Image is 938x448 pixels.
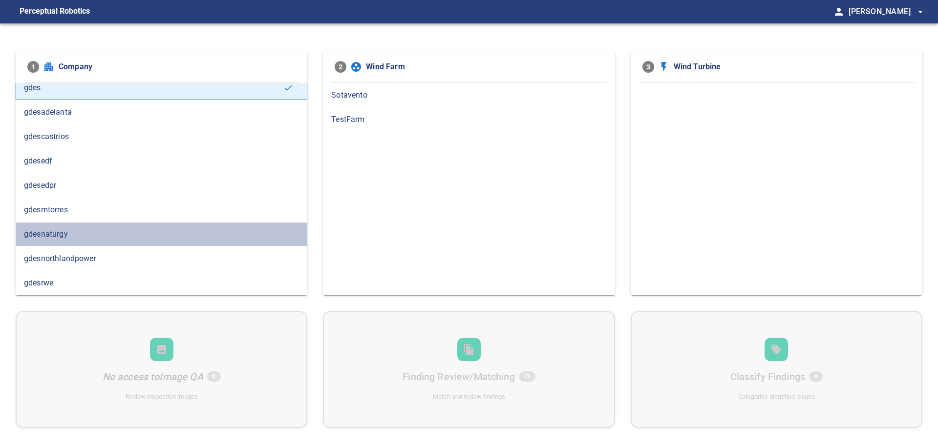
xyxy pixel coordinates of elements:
[16,246,307,271] div: gdesnorthlandpower
[16,124,307,149] div: gdescastrios
[24,253,299,265] span: gdesnorthlandpower
[323,83,615,107] div: Sotavento
[915,6,926,18] span: arrow_drop_down
[16,198,307,222] div: gdesmtorres
[24,155,299,167] span: gdesedf
[16,222,307,246] div: gdesnaturgy
[16,76,307,100] div: gdes
[323,107,615,132] div: TestFarm
[16,173,307,198] div: gdesedpr
[849,5,926,19] span: [PERSON_NAME]
[845,2,926,21] button: [PERSON_NAME]
[16,149,307,173] div: gdesedf
[24,180,299,191] span: gdesedpr
[24,277,299,289] span: gdesrwe
[674,61,911,73] span: Wind Turbine
[27,61,39,73] span: 1
[366,61,603,73] span: Wind Farm
[331,114,606,125] span: TestFarm
[16,100,307,124] div: gdesadelanta
[24,131,299,143] span: gdescastrios
[20,4,90,20] figcaption: Perceptual Robotics
[335,61,346,73] span: 2
[833,6,845,18] span: person
[331,89,606,101] span: Sotavento
[24,106,299,118] span: gdesadelanta
[59,61,296,73] span: Company
[24,82,283,94] span: gdes
[24,204,299,216] span: gdesmtorres
[24,228,299,240] span: gdesnaturgy
[642,61,654,73] span: 3
[16,271,307,295] div: gdesrwe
